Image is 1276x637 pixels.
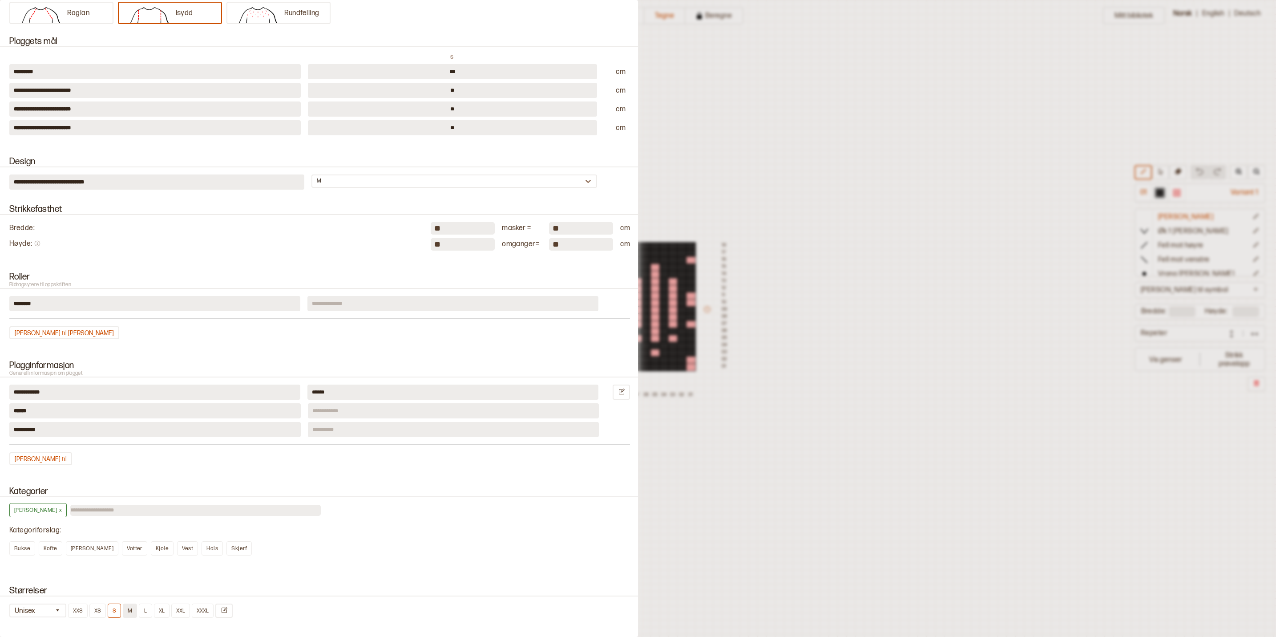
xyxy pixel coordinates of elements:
span: [PERSON_NAME] [71,545,113,552]
img: knit_method [15,5,67,23]
span: Kjole [156,545,169,552]
p: Raglan [67,9,90,18]
span: Votter [127,545,142,552]
button: Raglan [9,2,113,24]
button: M [123,604,137,618]
button: S [108,604,121,618]
span: Skjerf [231,545,247,552]
p: S [444,54,460,61]
button: [PERSON_NAME] til [9,452,72,465]
button: XL [154,604,170,618]
button: XXXL [192,604,214,618]
div: Kategoriforslag : [9,526,630,536]
button: XXS [68,604,88,618]
div: Bredde : [9,224,424,233]
span: Hals [206,545,218,552]
button: [PERSON_NAME] til [PERSON_NAME] [9,326,119,339]
svg: Endre størrelser [221,607,227,613]
span: x [57,507,62,515]
div: omganger = [502,240,542,249]
button: Endre størrelser [215,604,233,618]
img: knit_method [123,5,176,23]
div: cm [620,224,630,233]
span: Vest [182,545,193,552]
span: Bukse [14,545,30,552]
button: XXL [171,604,190,618]
div: masker = [502,224,542,233]
button: Rundfelling [226,2,331,24]
button: Unisex [9,604,66,617]
button: L [139,604,152,618]
div: cm [620,240,630,249]
button: Isydd [118,2,222,24]
div: M [317,178,321,185]
img: knit_method [232,5,284,23]
div: Høyde : [9,239,424,250]
p: Isydd [176,9,193,18]
p: Rundfelling [284,9,319,18]
span: Kofte [44,545,57,552]
span: [PERSON_NAME] [14,507,57,514]
button: XS [89,604,106,618]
